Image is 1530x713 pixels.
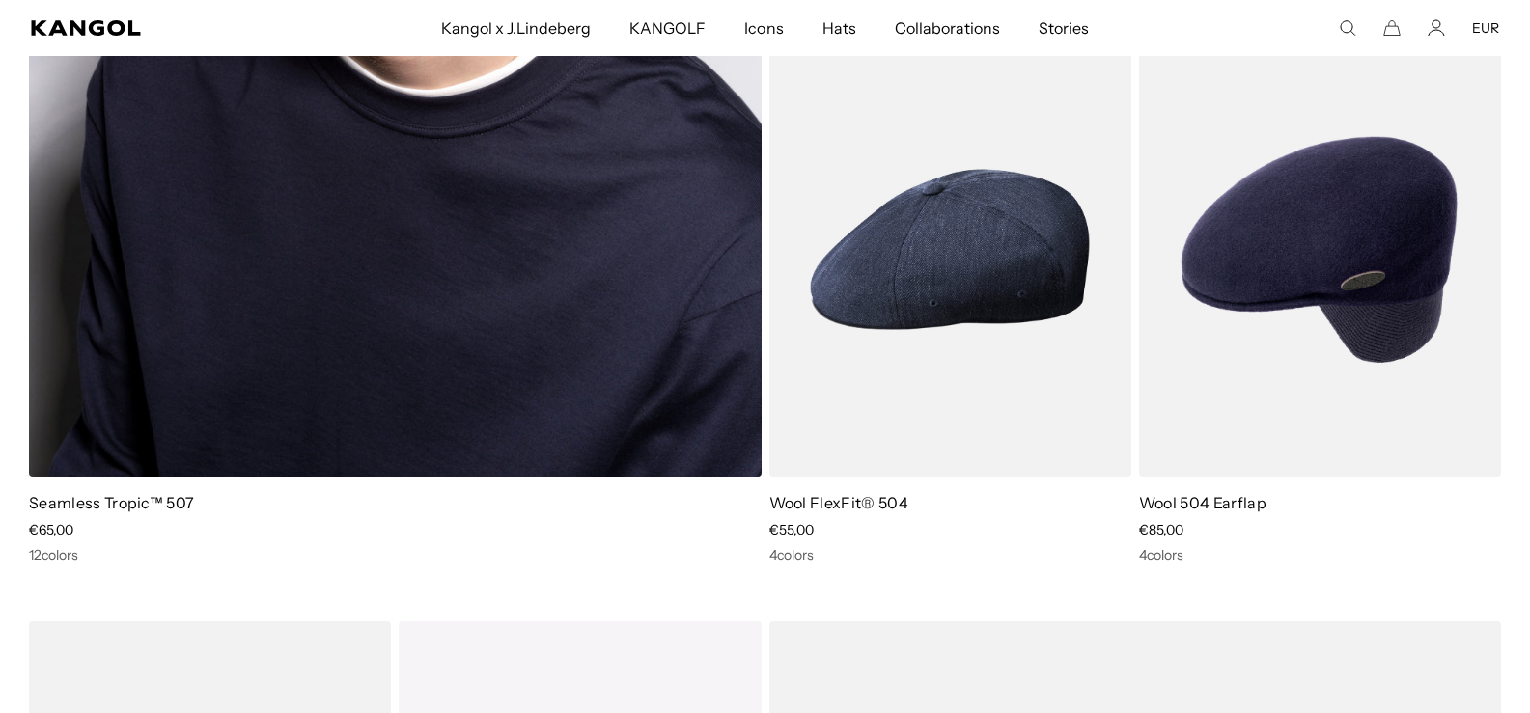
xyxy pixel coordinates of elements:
a: Wool 504 Earflap [1139,493,1266,512]
button: Cart [1383,19,1401,37]
a: Account [1428,19,1445,37]
span: €65,00 [29,521,73,538]
img: Wool FlexFit® 504 [769,22,1131,477]
div: 12 colors [29,546,762,563]
a: Seamless Tropic™ 507 [29,493,194,512]
a: Kangol [31,20,292,36]
span: €55,00 [769,521,814,538]
div: 4 colors [1139,546,1501,563]
div: 4 colors [769,546,1131,563]
span: €85,00 [1139,521,1183,538]
button: EUR [1472,19,1499,37]
img: Wool 504 Earflap [1139,22,1501,477]
summary: Search here [1339,19,1356,37]
a: Wool FlexFit® 504 [769,493,908,512]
